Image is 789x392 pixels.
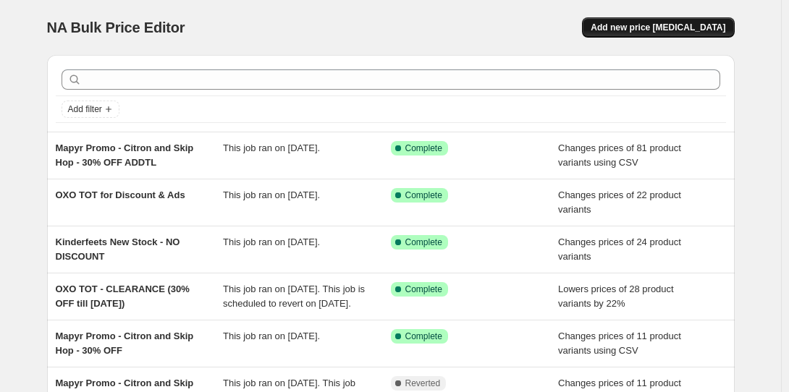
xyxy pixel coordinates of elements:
[558,331,681,356] span: Changes prices of 11 product variants using CSV
[558,237,681,262] span: Changes prices of 24 product variants
[405,378,441,389] span: Reverted
[56,142,194,168] span: Mapyr Promo - Citron and Skip Hop - 30% OFF ADDTL
[558,284,674,309] span: Lowers prices of 28 product variants by 22%
[405,331,442,342] span: Complete
[56,237,180,262] span: Kinderfeets New Stock - NO DISCOUNT
[68,103,102,115] span: Add filter
[582,17,734,38] button: Add new price [MEDICAL_DATA]
[47,20,185,35] span: NA Bulk Price Editor
[591,22,725,33] span: Add new price [MEDICAL_DATA]
[56,189,185,200] span: OXO TOT for Discount & Ads
[558,142,681,168] span: Changes prices of 81 product variants using CSV
[223,142,320,153] span: This job ran on [DATE].
[223,284,365,309] span: This job ran on [DATE]. This job is scheduled to revert on [DATE].
[56,284,190,309] span: OXO TOT - CLEARANCE (30% OFF till [DATE])
[405,284,442,295] span: Complete
[56,331,194,356] span: Mapyr Promo - Citron and Skip Hop - 30% OFF
[62,101,119,118] button: Add filter
[405,237,442,248] span: Complete
[223,189,320,200] span: This job ran on [DATE].
[558,189,681,215] span: Changes prices of 22 product variants
[405,189,442,201] span: Complete
[223,331,320,341] span: This job ran on [DATE].
[405,142,442,154] span: Complete
[223,237,320,247] span: This job ran on [DATE].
